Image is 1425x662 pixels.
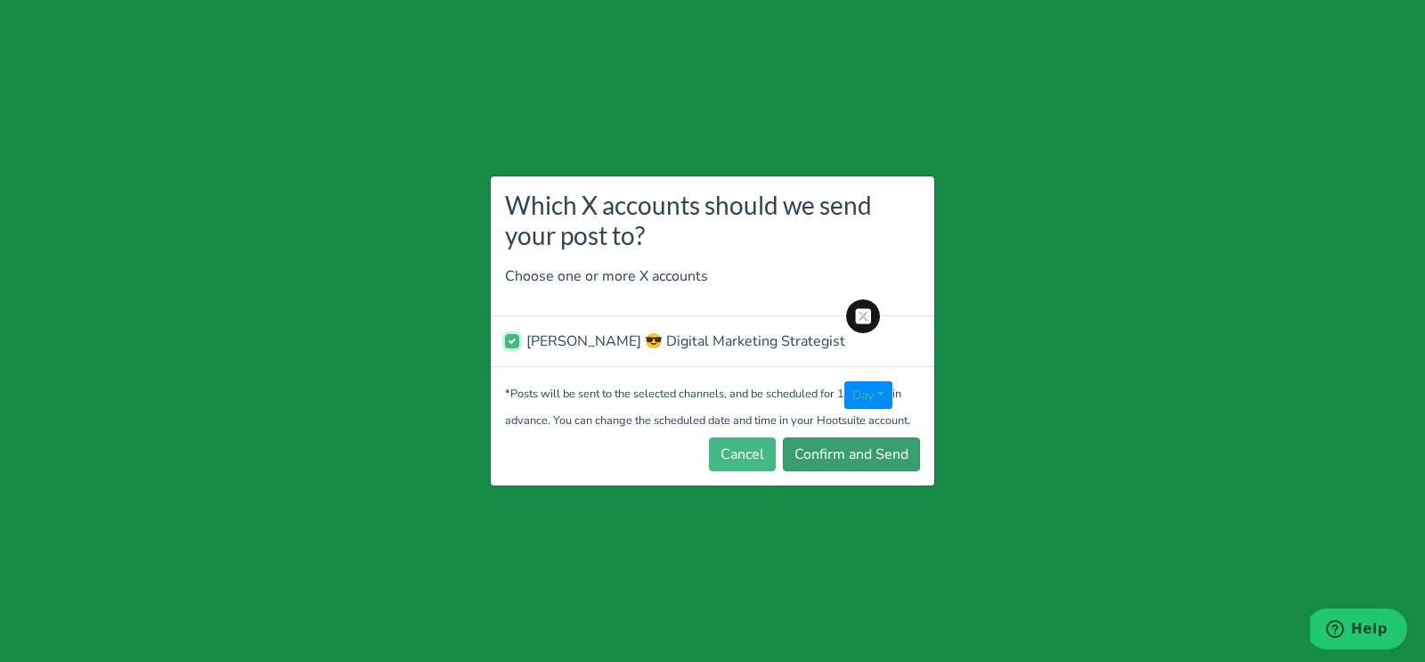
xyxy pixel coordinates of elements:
label: [PERSON_NAME] 😎 Digital Marketing Strategist [526,331,845,352]
p: Choose one or more X accounts [505,266,920,287]
span: Day [852,387,874,404]
button: Confirm and Send [783,437,920,471]
button: Day [844,381,892,409]
iframe: Opens a widget where you can find more information [1310,609,1407,653]
small: *Posts will be sent to the selected channels, and be scheduled for 1 in advance. You can change t... [505,386,910,428]
button: Cancel [709,437,776,471]
h3: Which X accounts should we send your post to? [505,191,920,250]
